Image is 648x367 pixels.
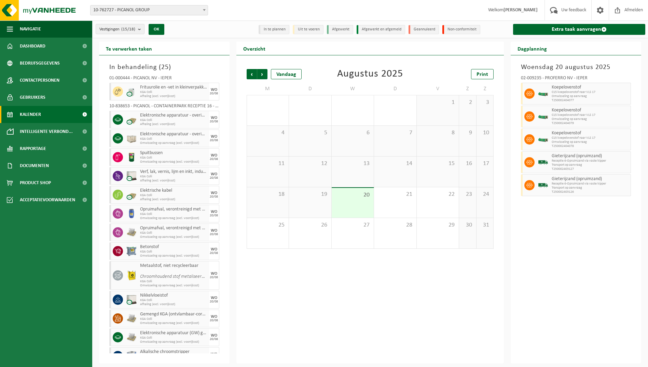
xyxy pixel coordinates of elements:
[552,121,629,125] span: T250002404079
[20,140,46,157] span: Rapportage
[126,351,137,361] img: PB-IC-1000-HPE-00-08
[335,160,370,167] span: 13
[210,176,218,180] div: 20/08
[459,83,477,95] td: Z
[20,89,45,106] span: Gebruikers
[250,129,285,137] span: 4
[211,334,217,338] div: WO
[211,247,217,252] div: WO
[552,167,629,171] span: T250002403127
[247,69,257,79] span: Vorige
[20,38,45,55] span: Dashboard
[420,160,455,167] span: 15
[126,227,137,237] img: LP-PA-00000-WDN-11
[210,338,218,341] div: 20/08
[140,85,207,90] span: Frituurolie en -vet in kleinverpakking
[140,231,207,235] span: KGA Colli
[140,340,207,344] span: Omwisseling op aanvraag (excl. voorrijkost)
[126,313,137,324] img: LP-PA-00000-WDN-11
[552,98,629,103] span: T250002404077
[417,83,459,95] td: V
[140,235,207,239] span: Omwisseling op aanvraag (excl. voorrijkost)
[463,129,473,137] span: 9
[538,137,548,142] img: HK-XC-15-GN-00
[477,72,488,77] span: Print
[126,270,137,281] img: LP-BB-01000-PPR-11
[20,157,49,174] span: Documenten
[126,246,137,256] img: PB-AP-0800-MET-02-01
[210,139,218,142] div: 20/08
[140,321,207,325] span: Omwisseling op aanvraag (excl. voorrijkost)
[292,129,328,137] span: 5
[477,83,494,95] td: Z
[335,129,370,137] span: 6
[140,274,218,279] i: Chroomhoudend stof metaliseermachine
[210,300,218,303] div: 20/08
[420,221,455,229] span: 29
[140,317,207,321] span: KGA Colli
[210,276,218,279] div: 20/08
[552,163,629,167] span: Transport op aanvraag
[140,254,207,258] span: Omwisseling op aanvraag (excl. voorrijkost)
[121,27,135,31] count: (15/18)
[210,233,218,236] div: 20/08
[140,330,207,336] span: Elektronische apparatuur (GW) groot wit (huishoudelijk)
[126,86,137,97] img: LP-LD-CU
[140,198,207,202] span: Afhaling (excl. voorrijkost)
[521,76,631,83] div: 02-009235 - PROFERRO NV - IEPER
[250,160,285,167] span: 11
[335,191,370,199] span: 20
[140,179,207,183] span: Afhaling (excl. voorrijkost)
[211,88,217,92] div: WO
[292,160,328,167] span: 12
[140,263,207,269] span: Metaalstof, niet recycleerbaar
[210,195,218,199] div: 20/08
[140,137,207,141] span: KGA Colli
[552,159,629,163] span: Receptie 6-Opruimzand via vaste kipper
[480,191,490,198] span: 24
[211,272,217,276] div: WO
[538,91,548,96] img: HK-XC-15-GN-00
[463,221,473,229] span: 30
[292,221,328,229] span: 26
[552,140,629,144] span: Omwisseling op aanvraag
[140,193,207,198] span: KGA Colli
[140,312,207,317] span: Gemengd KGA (ontvlambaar-corrosief)
[211,352,217,356] div: WO
[552,186,629,190] span: Transport op aanvraag
[140,94,207,98] span: Afhaling (excl. voorrijkost)
[552,144,629,148] span: T250002404078
[420,191,455,198] span: 22
[211,296,217,300] div: WO
[377,191,413,198] span: 21
[250,221,285,229] span: 25
[210,158,218,161] div: 20/08
[20,55,60,72] span: Bedrijfsgegevens
[20,174,51,191] span: Product Shop
[140,122,207,126] span: Afhaling (excl. voorrijkost)
[140,188,207,193] span: Elektrische kabel
[538,157,548,167] img: BL-SO-LV
[442,25,480,34] li: Non-conformiteit
[552,176,629,182] span: Gieterijzand (opruimzand)
[140,250,207,254] span: KGA Colli
[140,284,207,288] span: Omwisseling op aanvraag (excl. voorrijkost)
[357,25,405,34] li: Afgewerkt en afgemeld
[471,69,494,79] a: Print
[20,21,41,38] span: Navigatie
[210,319,218,322] div: 20/08
[552,153,629,159] span: Gieterijzand (opruimzand)
[211,210,217,214] div: WO
[140,298,207,302] span: KGA Colli
[335,221,370,229] span: 27
[511,42,554,55] h2: Dagplanning
[211,116,217,120] div: WO
[210,92,218,95] div: 20/08
[140,90,207,94] span: KGA Colli
[140,150,207,156] span: Spuitbussen
[90,5,208,15] span: 10-762727 - PICANOL GROUP
[126,152,137,162] img: PB-OT-0200-MET-00-03
[552,131,629,136] span: Koepelovenstof
[521,62,631,72] h3: Woensdag 20 augustus 2025
[211,135,217,139] div: WO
